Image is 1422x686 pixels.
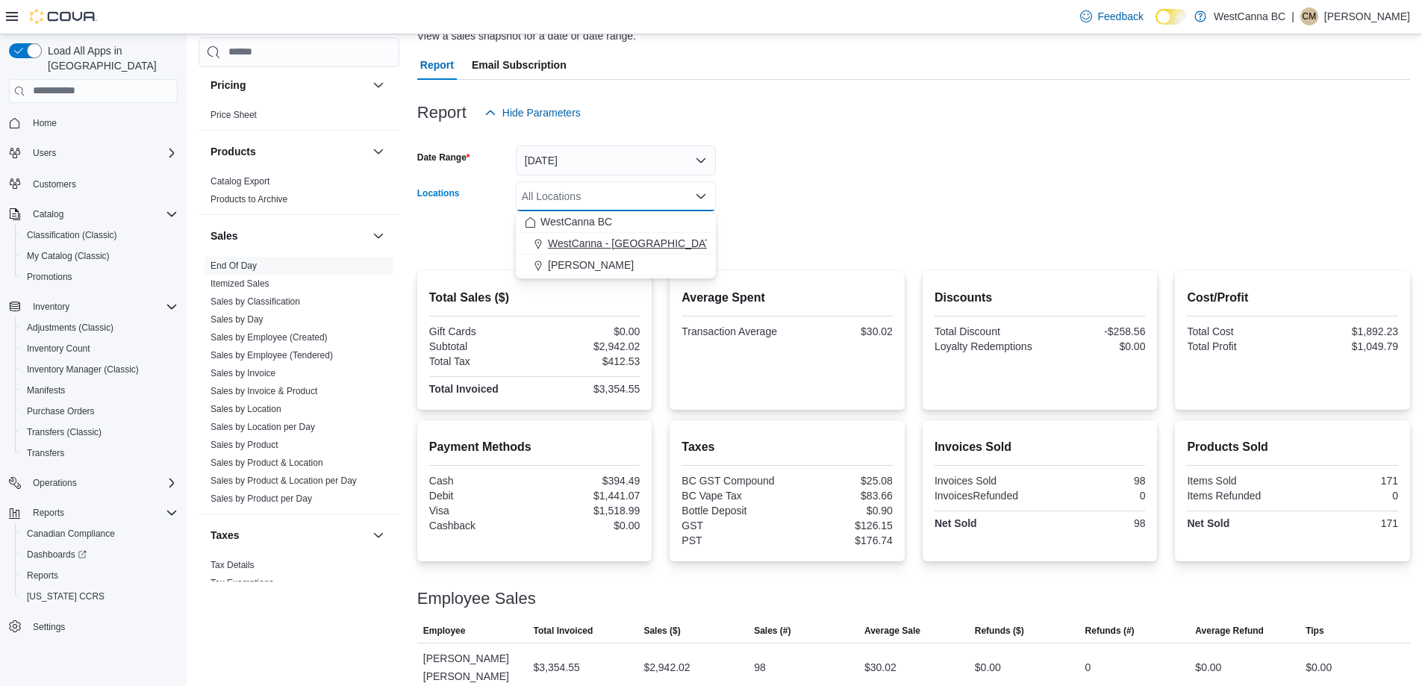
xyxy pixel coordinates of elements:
span: Settings [27,617,178,636]
div: $1,518.99 [537,505,640,517]
div: -$258.56 [1043,325,1145,337]
span: Sales by Invoice [211,367,275,379]
div: Invoices Sold [935,475,1037,487]
h2: Total Sales ($) [429,289,640,307]
button: Inventory Manager (Classic) [15,359,184,380]
span: Manifests [27,384,65,396]
button: Products [369,143,387,160]
a: Sales by Product per Day [211,493,312,504]
div: 0 [1085,658,1091,676]
div: $1,049.79 [1296,340,1398,352]
label: Date Range [417,152,470,163]
a: Promotions [21,268,78,286]
a: Manifests [21,381,71,399]
span: Operations [27,474,178,492]
button: Adjustments (Classic) [15,317,184,338]
span: Operations [33,477,77,489]
span: Refunds ($) [975,625,1024,637]
a: Tax Details [211,560,255,570]
span: Purchase Orders [27,405,95,417]
button: Products [211,144,367,159]
span: Catalog [33,208,63,220]
h3: Products [211,144,256,159]
div: $0.00 [537,520,640,531]
span: Users [33,147,56,159]
span: Sales by Product per Day [211,493,312,505]
button: Transfers [15,443,184,464]
h2: Average Spent [682,289,893,307]
span: Sales by Employee (Created) [211,331,328,343]
a: Classification (Classic) [21,226,123,244]
div: Total Profit [1187,340,1289,352]
span: Reports [27,504,178,522]
span: Manifests [21,381,178,399]
a: Customers [27,175,82,193]
button: Sales [369,227,387,245]
span: Reports [33,507,64,519]
div: Sales [199,257,399,514]
button: Pricing [211,78,367,93]
button: Transfers (Classic) [15,422,184,443]
div: $0.00 [537,325,640,337]
div: Total Cost [1187,325,1289,337]
button: Home [3,112,184,134]
span: My Catalog (Classic) [21,247,178,265]
span: Inventory Count [27,343,90,355]
button: WestCanna - [GEOGRAPHIC_DATA] [516,233,716,255]
div: Debit [429,490,531,502]
button: Reports [27,504,70,522]
button: Close list of options [695,190,707,202]
div: Visa [429,505,531,517]
span: Email Subscription [472,50,567,80]
a: Sales by Classification [211,296,300,307]
button: Inventory [27,298,75,316]
a: Sales by Invoice [211,368,275,378]
a: Settings [27,618,71,636]
span: Inventory [27,298,178,316]
h3: Taxes [211,528,240,543]
button: Pricing [369,76,387,94]
span: Total Invoiced [534,625,593,637]
button: Taxes [369,526,387,544]
div: Products [199,172,399,214]
div: 98 [754,658,766,676]
button: Purchase Orders [15,401,184,422]
a: Inventory Count [21,340,96,358]
span: Sales ($) [643,625,680,637]
span: Canadian Compliance [21,525,178,543]
div: $30.02 [864,658,896,676]
a: Sales by Product & Location per Day [211,475,357,486]
div: 98 [1043,475,1145,487]
span: Canadian Compliance [27,528,115,540]
span: Dashboards [27,549,87,561]
span: Sales by Product & Location per Day [211,475,357,487]
div: Total Tax [429,355,531,367]
a: Sales by Employee (Tendered) [211,350,333,361]
span: Catalog Export [211,175,269,187]
span: Sales by Day [211,314,263,325]
span: [PERSON_NAME] [548,258,634,272]
span: Users [27,144,178,162]
div: Cashback [429,520,531,531]
a: Sales by Employee (Created) [211,332,328,343]
div: Items Sold [1187,475,1289,487]
button: Users [3,143,184,163]
span: Price Sheet [211,109,257,121]
h3: Employee Sales [417,590,536,608]
button: [PERSON_NAME] [516,255,716,276]
div: $1,892.23 [1296,325,1398,337]
h3: Pricing [211,78,246,93]
span: Home [33,117,57,129]
a: Adjustments (Classic) [21,319,119,337]
div: $0.00 [975,658,1001,676]
span: Adjustments (Classic) [27,322,113,334]
nav: Complex example [9,106,178,676]
a: Sales by Location [211,404,281,414]
p: | [1291,7,1294,25]
button: Sales [211,228,367,243]
div: 171 [1296,475,1398,487]
div: Taxes [199,556,399,598]
span: Promotions [27,271,72,283]
span: Settings [33,621,65,633]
